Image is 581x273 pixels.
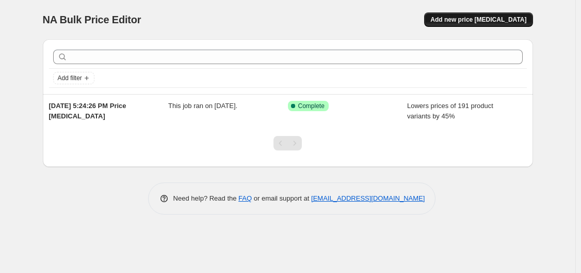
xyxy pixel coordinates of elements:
[424,12,532,27] button: Add new price [MEDICAL_DATA]
[49,102,126,120] span: [DATE] 5:24:26 PM Price [MEDICAL_DATA]
[58,74,82,82] span: Add filter
[407,102,493,120] span: Lowers prices of 191 product variants by 45%
[43,14,141,25] span: NA Bulk Price Editor
[53,72,94,84] button: Add filter
[173,194,239,202] span: Need help? Read the
[168,102,237,110] span: This job ran on [DATE].
[273,136,302,150] nav: Pagination
[238,194,252,202] a: FAQ
[430,16,526,24] span: Add new price [MEDICAL_DATA]
[252,194,311,202] span: or email support at
[311,194,425,202] a: [EMAIL_ADDRESS][DOMAIN_NAME]
[298,102,325,110] span: Complete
